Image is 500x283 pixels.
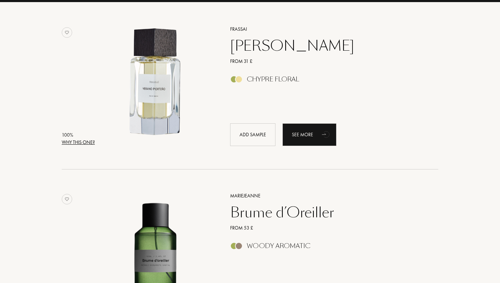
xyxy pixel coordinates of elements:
[247,242,310,250] div: Woody Aromatic
[62,139,95,146] div: Why this one?
[62,131,95,139] div: 100 %
[230,123,275,146] div: Add sample
[62,194,72,204] img: no_like_p.png
[225,26,428,33] a: Frassai
[225,78,428,85] a: Chypre Floral
[98,24,214,141] img: Verano Porteño Frassai
[225,224,428,232] a: From 53 £
[225,244,428,252] a: Woody Aromatic
[225,204,428,221] a: Brume d’Oreiller
[98,17,220,154] a: Verano Porteño Frassai
[225,58,428,65] a: From 31 £
[247,75,299,83] div: Chypre Floral
[282,123,336,146] a: See moreanimation
[62,27,72,38] img: no_like_p.png
[319,127,333,141] div: animation
[225,37,428,54] a: [PERSON_NAME]
[225,192,428,199] a: MarieJeanne
[282,123,336,146] div: See more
